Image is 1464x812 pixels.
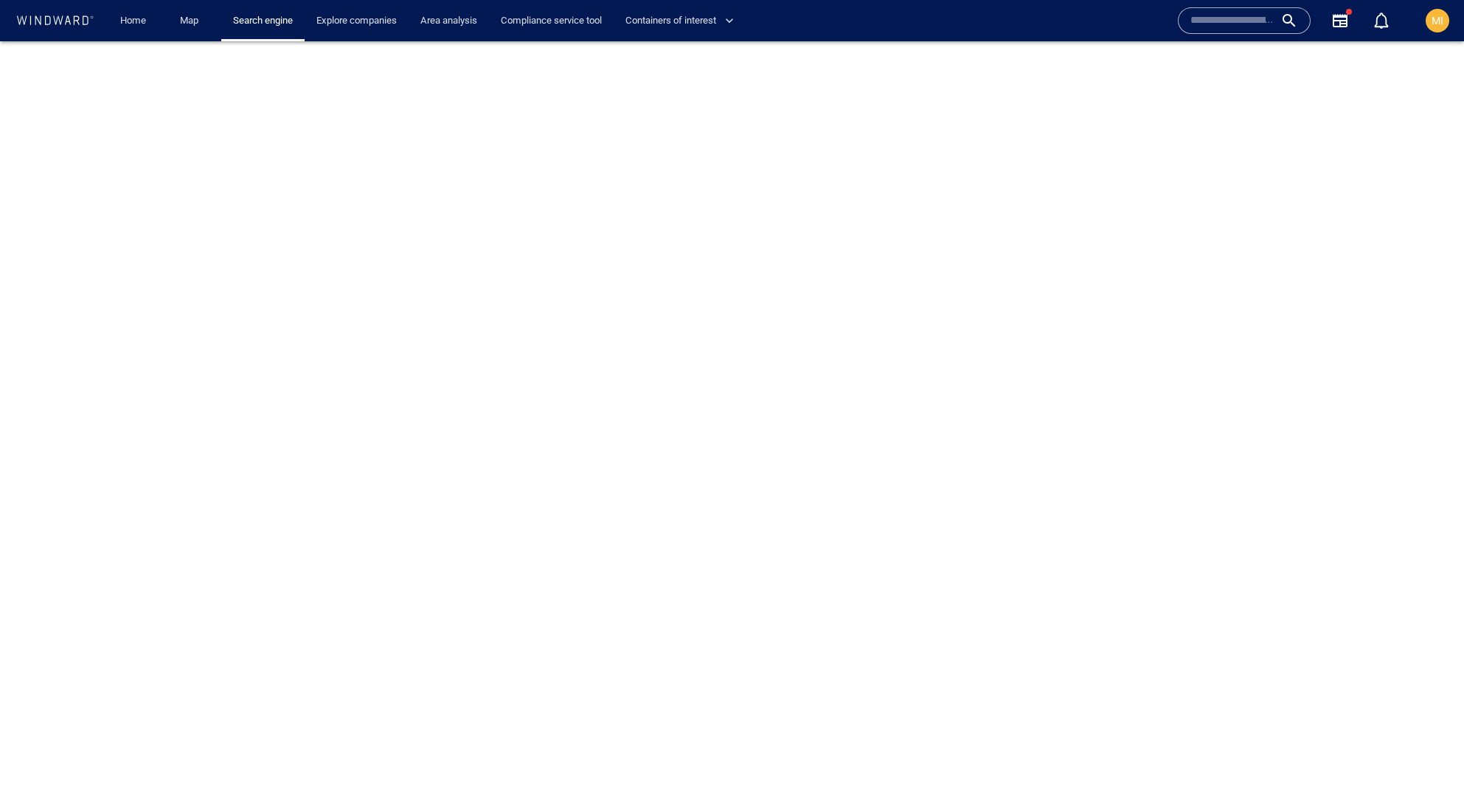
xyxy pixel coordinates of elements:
a: Map [174,8,209,34]
iframe: Chat [1401,746,1453,801]
button: MI [1423,6,1452,35]
button: Map [168,8,215,34]
a: Home [114,8,152,34]
div: Notification center [1373,12,1390,30]
a: Area analysis [414,8,483,34]
button: Home [109,8,156,34]
span: MI [1432,15,1443,27]
a: Search engine [227,8,299,34]
a: Compliance service tool [495,8,608,34]
button: Containers of interest [620,8,746,34]
span: Containers of interest [625,13,734,30]
a: Explore companies [311,8,403,34]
